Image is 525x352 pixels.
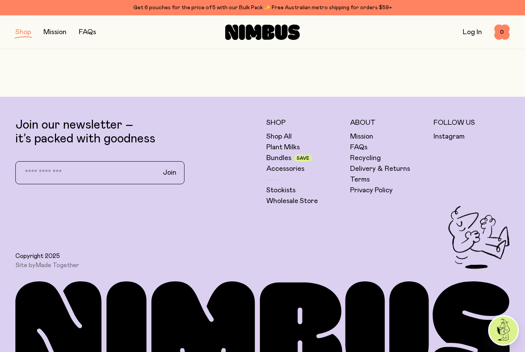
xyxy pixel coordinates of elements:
a: Stockists [266,186,296,195]
a: Delivery & Returns [350,164,410,174]
img: agent [489,316,518,345]
a: Mission [43,29,66,36]
a: Wholesale Store [266,197,318,206]
a: Recycling [350,154,381,163]
a: Mission [350,132,373,141]
a: Log In [463,29,482,36]
span: Join [163,168,176,177]
span: Copyright 2025 [15,252,60,260]
a: Plant Milks [266,143,300,152]
button: Join [157,165,183,181]
a: Made Together [35,262,79,268]
a: Accessories [266,164,304,174]
h5: Follow Us [434,118,510,127]
a: FAQs [79,29,96,36]
a: Privacy Policy [350,186,393,195]
span: Save [297,156,309,160]
a: Terms [350,175,370,184]
div: Get 6 pouches for the price of 5 with our Bulk Pack ✨ Free Australian metro shipping for orders $59+ [15,3,510,12]
h5: Shop [266,118,342,127]
a: Instagram [434,132,465,141]
a: FAQs [350,143,367,152]
span: Site by [15,261,79,269]
p: Join our newsletter – it’s packed with goodness [15,118,259,146]
h5: About [350,118,426,127]
a: Shop All [266,132,292,141]
a: Bundles [266,154,291,163]
button: 0 [494,25,510,40]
